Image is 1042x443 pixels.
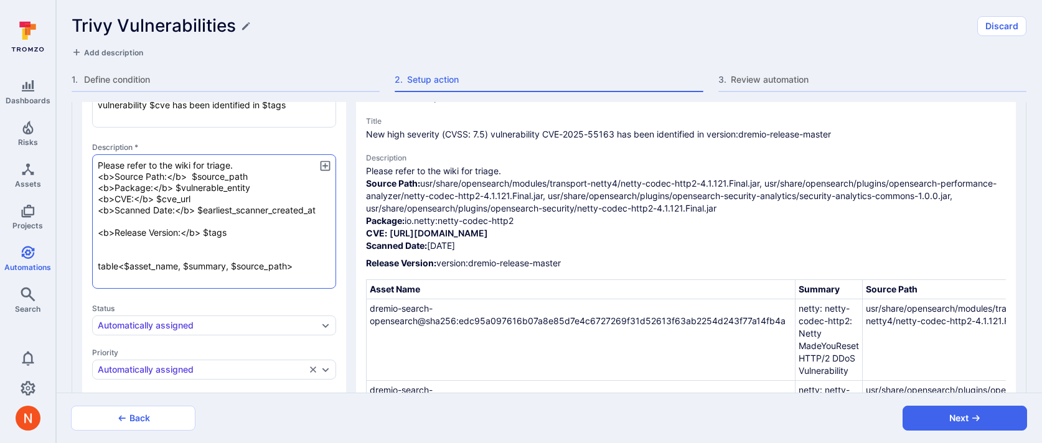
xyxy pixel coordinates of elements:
span: Assets [15,179,41,189]
span: 2 . [395,73,405,86]
span: Define condition [84,73,380,86]
span: 1 . [72,73,82,86]
span: Review automation [731,73,1026,86]
b: Package: [366,215,405,226]
b: Release Version: [366,258,436,268]
b: CVE: [366,228,387,238]
button: Clear selection [308,365,318,375]
button: Automatically assigned [98,320,318,330]
td: netty: netty-codec-http2: Netty MadeYouReset HTTP/2 DDoS Vulnerability [796,299,863,381]
button: Discard [977,16,1026,36]
span: Description [366,153,1006,162]
span: Status [92,304,336,313]
div: Automatically assigned [98,320,194,330]
b: Scanned Date: [366,240,427,251]
p: Priority [92,348,336,357]
textarea: Please refer to the wiki for triage. <b>Source Path:</b> $source_path <b>Package:</b> $vulnerable... [92,154,336,289]
button: Add description [72,46,143,58]
img: ACg8ocIprwjrgDQnDsNSk9Ghn5p5-B8DpAKWoJ5Gi9syOE4K59tr4Q=s96-c [16,406,40,431]
button: Expand dropdown [321,320,331,330]
button: Automatically assigned [98,365,306,375]
span: 3 . [718,73,728,86]
button: Edit title [241,21,251,31]
button: Back [71,406,195,431]
label: Description * [92,142,336,152]
span: Setup action [407,73,703,86]
h1: Trivy Vulnerabilities [72,16,236,36]
td: dremio-search-opensearch@sha256:edc95a097616b07a8e85d7e4c6727269f31d52613f63ab2254d243f77a14fb4a [367,299,796,381]
span: Projects [12,221,43,230]
p: version:dremio-release-master [366,257,1006,269]
span: Automations [4,263,51,272]
span: Search [15,304,40,314]
b: Source Path: [366,178,420,189]
th: Asset Name [367,280,796,299]
div: Neeren Patki [16,406,40,431]
span: Title [366,116,1006,126]
span: Dashboards [6,96,50,105]
span: alert title [366,128,1006,141]
p: Please refer to the wiki for triage. usr/share/opensearch/modules/transport-netty4/netty-codec-ht... [366,165,1006,252]
span: Add description [84,48,143,57]
div: Automatically assigned [98,365,194,375]
button: Next [903,406,1027,431]
span: Risks [18,138,38,147]
a: [URL][DOMAIN_NAME] [390,228,488,238]
textarea: New $highest_severity severity (CVSS: $cvss_score) vulnerability $cve has been identified in $tags [92,83,336,128]
button: Expand dropdown [321,365,331,375]
div: Status toggle [92,304,336,335]
th: Summary [796,280,863,299]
